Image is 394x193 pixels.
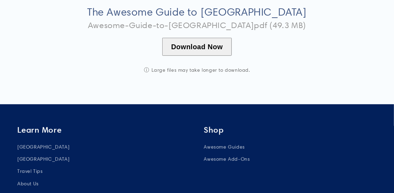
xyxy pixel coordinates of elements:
[17,153,70,165] a: [GEOGRAPHIC_DATA]
[162,38,232,56] button: Download Now
[17,125,190,135] h2: Learn More
[17,178,39,190] a: About Us
[128,67,266,73] div: Large files may take longer to download.
[204,153,250,165] a: Awesome Add-Ons
[144,67,149,73] span: ⓘ
[204,143,245,153] a: Awesome Guides
[17,143,70,153] a: [GEOGRAPHIC_DATA]
[17,165,43,177] a: Travel Tips
[204,125,377,135] h2: Shop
